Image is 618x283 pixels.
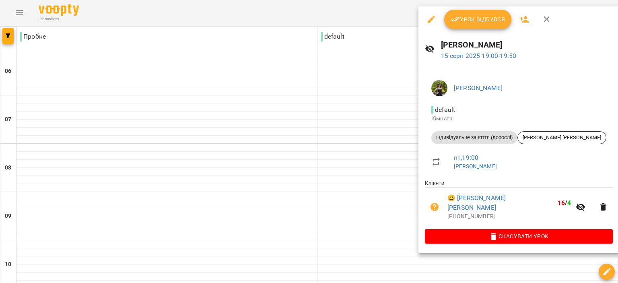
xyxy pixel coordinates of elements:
span: Урок відбувся [451,14,505,24]
a: [PERSON_NAME] [454,84,503,92]
span: - default [431,106,457,114]
img: fec4bf7ef3f37228adbfcb2cb62aae31.jpg [431,80,447,96]
span: 16 [558,199,565,207]
a: пт , 19:00 [454,154,478,161]
div: [PERSON_NAME] [PERSON_NAME] [517,131,606,144]
a: [PERSON_NAME] [454,163,497,169]
span: Індивідуальне заняття (дорослі) [431,134,517,141]
span: Скасувати Урок [431,231,606,241]
button: Візит ще не сплачено. Додати оплату? [425,197,444,217]
button: Урок відбувся [444,10,512,29]
span: 4 [567,199,571,207]
span: [PERSON_NAME] [PERSON_NAME] [518,134,606,141]
b: / [558,199,571,207]
a: 😀 [PERSON_NAME] [PERSON_NAME] [447,193,554,212]
p: Кімната [431,115,606,123]
button: Скасувати Урок [425,229,613,244]
ul: Клієнти [425,179,613,229]
p: [PHONE_NUMBER] [447,213,571,221]
h6: [PERSON_NAME] [441,39,613,51]
a: 15 серп 2025 19:00-19:50 [441,52,517,60]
